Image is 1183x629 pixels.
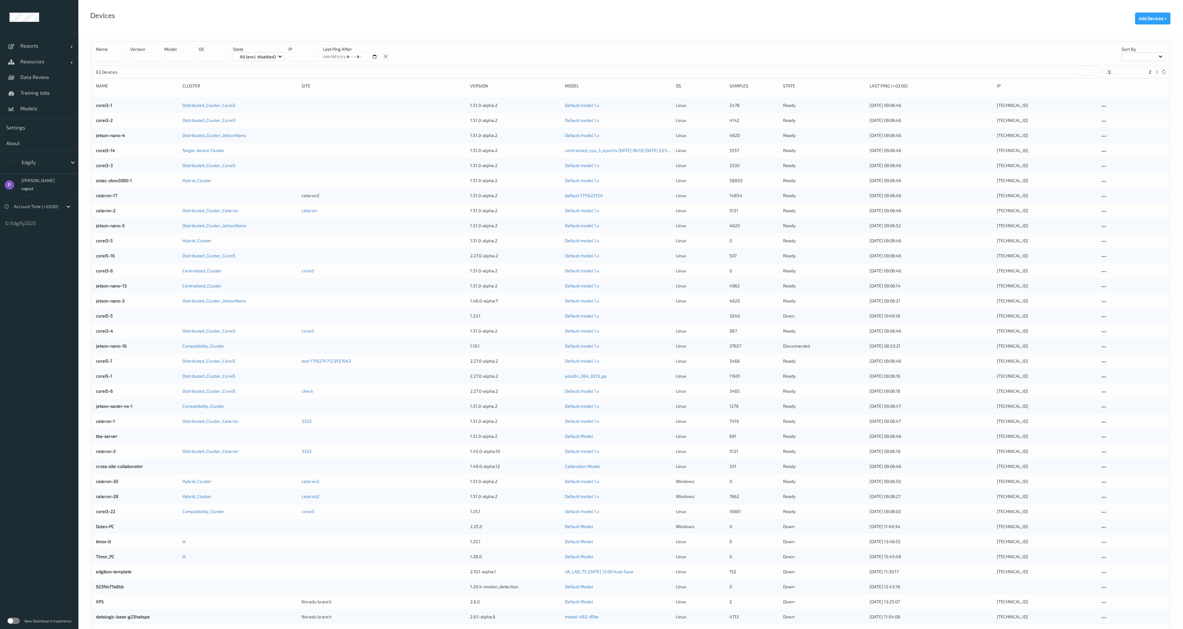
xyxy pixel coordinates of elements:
[182,83,297,89] div: Cluster
[96,223,125,228] a: jetson-nano-5
[676,117,725,123] p: linux
[870,283,993,289] div: [DATE] 09:06:14
[470,253,560,259] div: 2.27.0-alpha.2
[96,509,115,514] a: corei3-22
[96,46,127,52] p: Name
[729,223,779,229] div: 4620
[302,509,314,514] a: corei3
[729,448,779,454] div: 5121
[676,102,725,108] p: linux
[182,479,212,484] a: Hybrid_Cluster
[565,253,599,258] a: Default model 1.x
[302,83,466,89] div: Site
[182,118,235,123] a: Distributed_Cluster_Corei3
[470,448,560,454] div: 1.45.0-alpha.10
[182,133,246,138] a: Distributed_Cluster_JetsonNano
[783,177,865,184] p: ready
[565,148,691,153] a: centralized_cpu_5_epochs [DATE] 06:59 [DATE] 03:59 Auto Save
[783,117,865,123] p: ready
[302,388,313,394] a: check
[182,102,235,108] a: Distributed_Cluster_Corei3
[676,358,725,364] p: linux
[130,46,161,52] p: version
[565,343,599,349] a: Default model 1.x
[783,403,865,409] p: ready
[997,223,1095,229] div: [TECHNICAL_ID]
[676,403,725,409] p: linux
[96,193,117,198] a: celeron-17
[565,358,599,364] a: Default model 1.x
[565,418,599,424] a: Default model 1.x
[729,238,779,244] div: 0
[302,418,312,424] a: 3332
[182,343,224,349] a: Compatibility_Cluster
[783,147,865,154] p: ready
[997,117,1095,123] div: [TECHNICAL_ID]
[783,253,865,259] p: ready
[729,373,779,379] div: 11601
[96,614,150,619] a: datalogic-base-g23hakspe
[182,388,235,394] a: Distributed_Cluster_Corei5
[96,494,118,499] a: celeron-28
[997,253,1095,259] div: [TECHNICAL_ID]
[470,117,560,123] div: 1.51.0-alpha.2
[783,192,865,199] p: ready
[783,313,865,319] p: down
[302,268,314,273] a: corei3
[997,493,1095,500] div: [TECHNICAL_ID]
[729,298,779,304] div: 4620
[729,478,779,485] div: 0
[302,494,319,499] a: celeron2
[565,178,599,183] a: Default model 1.x
[870,433,993,439] div: [DATE] 09:06:46
[96,102,112,108] a: corei3-1
[96,569,132,574] a: edgibox-template
[96,388,113,394] a: corei5-6
[182,298,246,303] a: Distributed_Cluster_JetsonNano
[729,358,779,364] div: 3466
[997,463,1095,469] div: [TECHNICAL_ID]
[783,478,865,485] p: ready
[565,193,603,198] a: default 1711622154
[470,102,560,108] div: 1.51.0-alpha.2
[470,268,560,274] div: 1.51.0-alpha.2
[565,328,599,333] a: Default model 1.x
[565,599,593,604] a: Default Model
[96,539,111,544] a: timor-lt
[997,83,1095,89] div: ip
[470,223,560,229] div: 1.51.0-alpha.2
[182,328,235,333] a: Distributed_Cluster_Corei3
[96,118,113,123] a: corei3-2
[565,403,599,409] a: Default model 1.x
[997,313,1095,319] div: [TECHNICAL_ID]
[470,147,560,154] div: 1.51.0-alpha.2
[182,178,212,183] a: Hybrid_Cluster
[96,433,118,439] a: tbe-server
[565,584,593,589] a: Default Model
[565,509,599,514] a: Default model 1.x
[997,283,1095,289] div: [TECHNICAL_ID]
[470,83,560,89] div: version
[997,207,1095,214] div: [TECHNICAL_ID]
[729,403,779,409] div: 1279
[783,463,865,469] p: ready
[783,283,865,289] p: ready
[1122,46,1165,52] p: Sort by
[565,298,599,303] a: Default model 1.x
[676,132,725,139] p: linux
[729,418,779,424] div: 7419
[997,418,1095,424] div: [TECHNICAL_ID]
[565,208,599,213] a: Default model 1.x
[96,599,104,604] a: XPS
[182,418,238,424] a: Distributed_Cluster_Celeron
[565,388,599,394] a: Default model 1.x
[96,403,133,409] a: jetson-xavier-nx-1
[729,463,779,469] div: 331
[288,46,319,52] p: IP
[676,373,725,379] p: linux
[783,83,865,89] div: State
[729,83,779,89] div: Samples
[729,313,779,319] div: 3240
[302,192,466,199] div: celeron2
[783,493,865,500] p: ready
